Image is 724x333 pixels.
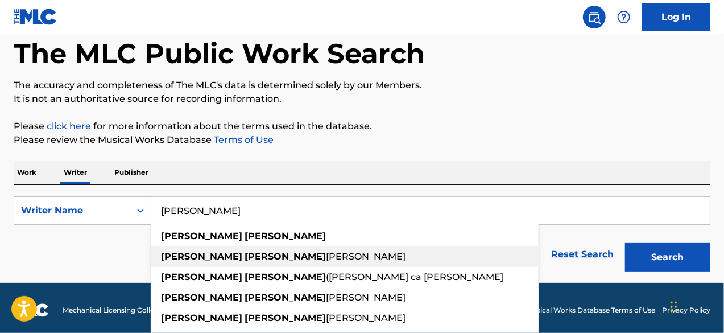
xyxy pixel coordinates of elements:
[617,10,631,24] img: help
[14,92,710,106] p: It is not an authoritative source for recording information.
[60,161,90,184] p: Writer
[583,6,606,28] a: Public Search
[47,121,91,131] a: click here
[667,278,724,333] div: Widget de chat
[161,231,242,241] strong: [PERSON_NAME]
[245,231,326,241] strong: [PERSON_NAME]
[588,10,601,24] img: search
[21,204,123,217] div: Writer Name
[245,272,326,282] strong: [PERSON_NAME]
[326,251,406,262] span: [PERSON_NAME]
[667,278,724,333] iframe: Chat Widget
[526,305,655,315] a: Musical Works Database Terms of Use
[14,120,710,133] p: Please for more information about the terms used in the database.
[14,9,57,25] img: MLC Logo
[161,251,242,262] strong: [PERSON_NAME]
[625,243,710,272] button: Search
[14,36,425,71] h1: The MLC Public Work Search
[326,272,503,282] span: ([PERSON_NAME] ca [PERSON_NAME]
[161,292,242,303] strong: [PERSON_NAME]
[14,196,710,277] form: Search Form
[212,134,274,145] a: Terms of Use
[161,313,242,323] strong: [PERSON_NAME]
[326,313,406,323] span: [PERSON_NAME]
[662,305,710,315] a: Privacy Policy
[671,290,677,324] div: Arrastrar
[111,161,152,184] p: Publisher
[245,292,326,303] strong: [PERSON_NAME]
[14,161,40,184] p: Work
[613,6,635,28] div: Help
[161,272,242,282] strong: [PERSON_NAME]
[14,133,710,147] p: Please review the Musical Works Database
[14,79,710,92] p: The accuracy and completeness of The MLC's data is determined solely by our Members.
[245,313,326,323] strong: [PERSON_NAME]
[326,292,406,303] span: [PERSON_NAME]
[545,242,619,267] a: Reset Search
[245,251,326,262] strong: [PERSON_NAME]
[642,3,710,31] a: Log In
[63,305,195,315] span: Mechanical Licensing Collective © 2025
